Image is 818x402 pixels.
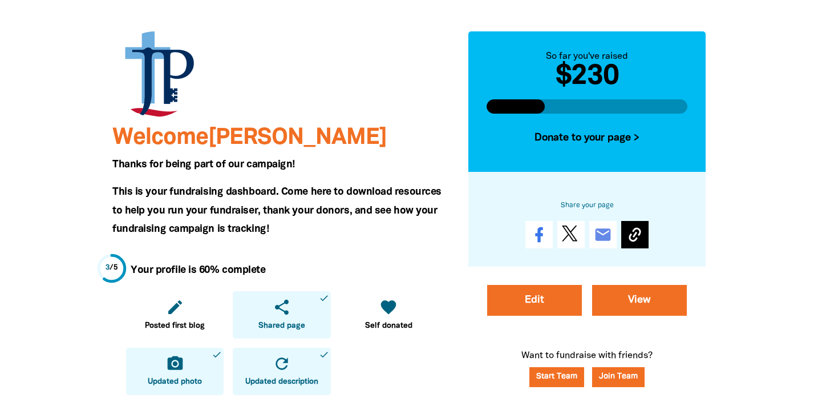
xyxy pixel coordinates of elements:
i: edit [166,298,184,316]
span: This is your fundraising dashboard. Come here to download resources to help you run your fundrais... [112,187,442,234]
div: / 5 [106,263,119,274]
i: refresh [273,355,291,373]
h2: $230 [487,63,687,91]
a: Edit [487,285,582,316]
a: email [589,221,617,248]
i: favorite [379,298,398,316]
span: Updated photo [148,376,202,388]
a: editPosted first blog [126,291,224,339]
span: Self donated [365,320,412,332]
a: Share [525,221,553,248]
span: 3 [106,264,110,271]
i: email [594,226,612,244]
button: Join Team [592,367,645,387]
a: favoriteSelf donated [340,291,438,339]
span: Thanks for being part of our campaign! [112,160,295,169]
a: Post [557,221,585,248]
i: done [319,293,329,303]
button: Donate to your page > [487,123,687,154]
h6: Share your page [487,199,687,212]
i: camera_alt [166,355,184,373]
span: Updated description [245,376,318,388]
span: Shared page [258,320,305,332]
a: View [592,285,687,316]
span: Posted first blog [145,320,205,332]
a: shareShared pagedone [233,291,330,339]
div: So far you've raised [487,50,687,63]
i: done [319,349,329,360]
a: Start Team [529,367,584,387]
i: share [273,298,291,316]
i: done [212,349,222,360]
button: Copy Link [621,221,649,248]
a: refreshUpdated descriptiondone [233,348,330,395]
a: camera_altUpdated photodone [126,348,224,395]
span: Welcome [PERSON_NAME] [112,127,387,148]
strong: Your profile is 60% complete [131,266,265,275]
